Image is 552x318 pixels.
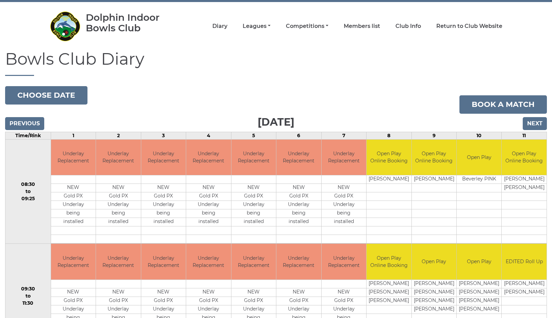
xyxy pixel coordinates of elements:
[322,218,366,226] td: installed
[51,218,96,226] td: installed
[141,297,186,305] td: Gold PX
[321,132,366,139] td: 7
[51,305,96,314] td: Underlay
[322,184,366,192] td: NEW
[231,297,276,305] td: Gold PX
[186,297,231,305] td: Gold PX
[523,117,547,130] input: Next
[502,132,547,139] td: 11
[276,132,321,139] td: 6
[502,184,547,192] td: [PERSON_NAME]
[51,201,96,209] td: Underlay
[412,297,456,305] td: [PERSON_NAME]
[141,209,186,218] td: being
[231,201,276,209] td: Underlay
[367,244,411,280] td: Open Play Online Booking
[141,288,186,297] td: NEW
[276,297,321,305] td: Gold PX
[276,305,321,314] td: Underlay
[457,305,501,314] td: [PERSON_NAME]
[276,192,321,201] td: Gold PX
[141,218,186,226] td: installed
[286,22,328,30] a: Competitions
[231,218,276,226] td: installed
[96,132,141,139] td: 2
[141,305,186,314] td: Underlay
[412,288,456,297] td: [PERSON_NAME]
[412,280,456,288] td: [PERSON_NAME]
[457,140,501,175] td: Open Play
[276,288,321,297] td: NEW
[186,140,231,175] td: Underlay Replacement
[96,192,141,201] td: Gold PX
[231,209,276,218] td: being
[50,11,80,42] img: Dolphin Indoor Bowls Club
[457,297,501,305] td: [PERSON_NAME]
[367,297,411,305] td: [PERSON_NAME]
[51,192,96,201] td: Gold PX
[322,192,366,201] td: Gold PX
[457,280,501,288] td: [PERSON_NAME]
[186,184,231,192] td: NEW
[412,175,456,184] td: [PERSON_NAME]
[322,297,366,305] td: Gold PX
[5,132,51,139] td: Time/Rink
[322,140,366,175] td: Underlay Replacement
[367,280,411,288] td: [PERSON_NAME]
[96,244,141,280] td: Underlay Replacement
[186,244,231,280] td: Underlay Replacement
[457,175,501,184] td: Beverley PINK
[231,140,276,175] td: Underlay Replacement
[322,288,366,297] td: NEW
[51,209,96,218] td: being
[412,305,456,314] td: [PERSON_NAME]
[5,86,87,105] button: Choose date
[276,244,321,280] td: Underlay Replacement
[502,175,547,184] td: [PERSON_NAME]
[367,288,411,297] td: [PERSON_NAME]
[96,209,141,218] td: being
[141,201,186,209] td: Underlay
[276,184,321,192] td: NEW
[457,288,501,297] td: [PERSON_NAME]
[86,12,179,33] div: Dolphin Indoor Bowls Club
[322,305,366,314] td: Underlay
[96,305,141,314] td: Underlay
[502,288,547,297] td: [PERSON_NAME]
[186,288,231,297] td: NEW
[231,132,276,139] td: 5
[502,280,547,288] td: [PERSON_NAME]
[141,140,186,175] td: Underlay Replacement
[276,140,321,175] td: Underlay Replacement
[231,244,276,280] td: Underlay Replacement
[186,192,231,201] td: Gold PX
[412,244,456,280] td: Open Play
[186,201,231,209] td: Underlay
[231,305,276,314] td: Underlay
[141,192,186,201] td: Gold PX
[5,117,44,130] input: Previous
[51,288,96,297] td: NEW
[212,22,227,30] a: Diary
[186,132,231,139] td: 4
[141,244,186,280] td: Underlay Replacement
[141,132,186,139] td: 3
[231,288,276,297] td: NEW
[395,22,421,30] a: Club Info
[96,201,141,209] td: Underlay
[96,297,141,305] td: Gold PX
[276,201,321,209] td: Underlay
[367,132,411,139] td: 8
[51,297,96,305] td: Gold PX
[322,201,366,209] td: Underlay
[502,244,547,280] td: EDITED Roll Up
[51,132,96,139] td: 1
[51,244,96,280] td: Underlay Replacement
[243,22,271,30] a: Leagues
[186,209,231,218] td: being
[231,192,276,201] td: Gold PX
[412,140,456,175] td: Open Play Online Booking
[436,22,502,30] a: Return to Club Website
[367,175,411,184] td: [PERSON_NAME]
[141,184,186,192] td: NEW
